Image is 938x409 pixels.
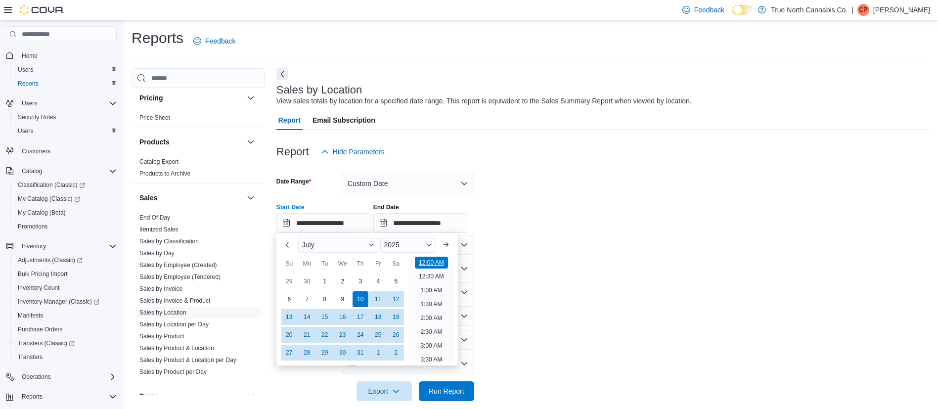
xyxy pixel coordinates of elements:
[139,193,243,203] button: Sales
[460,288,468,296] button: Open list of options
[18,49,117,61] span: Home
[317,327,333,343] div: day-22
[353,345,368,361] div: day-31
[732,5,753,15] input: Dark Mode
[139,249,175,257] span: Sales by Day
[18,165,46,177] button: Catalog
[139,332,184,340] span: Sales by Product
[18,270,68,278] span: Bulk Pricing Import
[353,309,368,325] div: day-17
[14,351,46,363] a: Transfers
[14,64,37,76] a: Users
[14,254,117,266] span: Adjustments (Classic)
[415,271,448,282] li: 12:30 AM
[18,97,41,109] button: Users
[139,391,243,401] button: Taxes
[317,291,333,307] div: day-8
[20,5,64,15] img: Cova
[139,137,243,147] button: Products
[14,268,117,280] span: Bulk Pricing Import
[139,137,170,147] h3: Products
[859,4,868,16] span: CP
[415,257,448,269] li: 12:00 AM
[139,273,221,280] a: Sales by Employee (Tendered)
[276,96,692,106] div: View sales totals by location for a specified date range. This report is equivalent to the Sales ...
[18,165,117,177] span: Catalog
[298,237,378,253] div: Button. Open the month selector. July is currently selected.
[370,309,386,325] div: day-18
[370,256,386,272] div: Fr
[139,356,236,364] span: Sales by Product & Location per Day
[14,221,117,232] span: Promotions
[18,371,117,383] span: Operations
[139,309,186,316] a: Sales by Location
[299,273,315,289] div: day-30
[139,297,210,305] span: Sales by Invoice & Product
[139,93,243,103] button: Pricing
[14,179,117,191] span: Classification (Classic)
[139,368,207,376] span: Sales by Product per Day
[139,193,158,203] h3: Sales
[302,241,314,249] span: July
[370,273,386,289] div: day-4
[276,203,305,211] label: Start Date
[139,226,179,233] a: Itemized Sales
[139,297,210,304] a: Sales by Invoice & Product
[18,240,50,252] button: Inventory
[2,96,121,110] button: Users
[416,284,446,296] li: 1:00 AM
[14,337,79,349] a: Transfers (Classic)
[2,164,121,178] button: Catalog
[317,142,389,162] button: Hide Parameters
[14,125,117,137] span: Users
[14,125,37,137] a: Users
[2,48,121,62] button: Home
[278,110,301,130] span: Report
[139,250,175,257] a: Sales by Day
[353,256,368,272] div: Th
[18,284,60,292] span: Inventory Count
[132,156,265,183] div: Products
[873,4,930,16] p: [PERSON_NAME]
[18,113,56,121] span: Security Roles
[10,110,121,124] button: Security Roles
[18,371,55,383] button: Operations
[18,240,117,252] span: Inventory
[416,354,446,365] li: 3:30 AM
[22,52,38,60] span: Home
[771,4,848,16] p: True North Cannabis Co.
[10,192,121,206] a: My Catalog (Classic)
[245,192,257,204] button: Sales
[333,147,385,157] span: Hide Parameters
[2,144,121,158] button: Customers
[18,195,80,203] span: My Catalog (Classic)
[14,337,117,349] span: Transfers (Classic)
[139,214,170,221] a: End Of Day
[380,237,437,253] div: Button. Open the year selector. 2025 is currently selected.
[18,312,43,319] span: Manifests
[10,267,121,281] button: Bulk Pricing Import
[139,170,190,178] span: Products to Archive
[317,309,333,325] div: day-15
[139,285,182,293] span: Sales by Invoice
[132,28,183,48] h1: Reports
[370,291,386,307] div: day-11
[10,281,121,295] button: Inventory Count
[384,241,400,249] span: 2025
[139,261,217,269] span: Sales by Employee (Created)
[14,193,117,205] span: My Catalog (Classic)
[2,390,121,404] button: Reports
[22,242,46,250] span: Inventory
[10,295,121,309] a: Inventory Manager (Classic)
[18,145,54,157] a: Customers
[14,221,52,232] a: Promotions
[10,309,121,322] button: Manifests
[335,309,351,325] div: day-16
[18,66,33,74] span: Users
[299,309,315,325] div: day-14
[14,78,117,90] span: Reports
[139,273,221,281] span: Sales by Employee (Tendered)
[14,296,103,308] a: Inventory Manager (Classic)
[14,111,117,123] span: Security Roles
[10,206,121,220] button: My Catalog (Beta)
